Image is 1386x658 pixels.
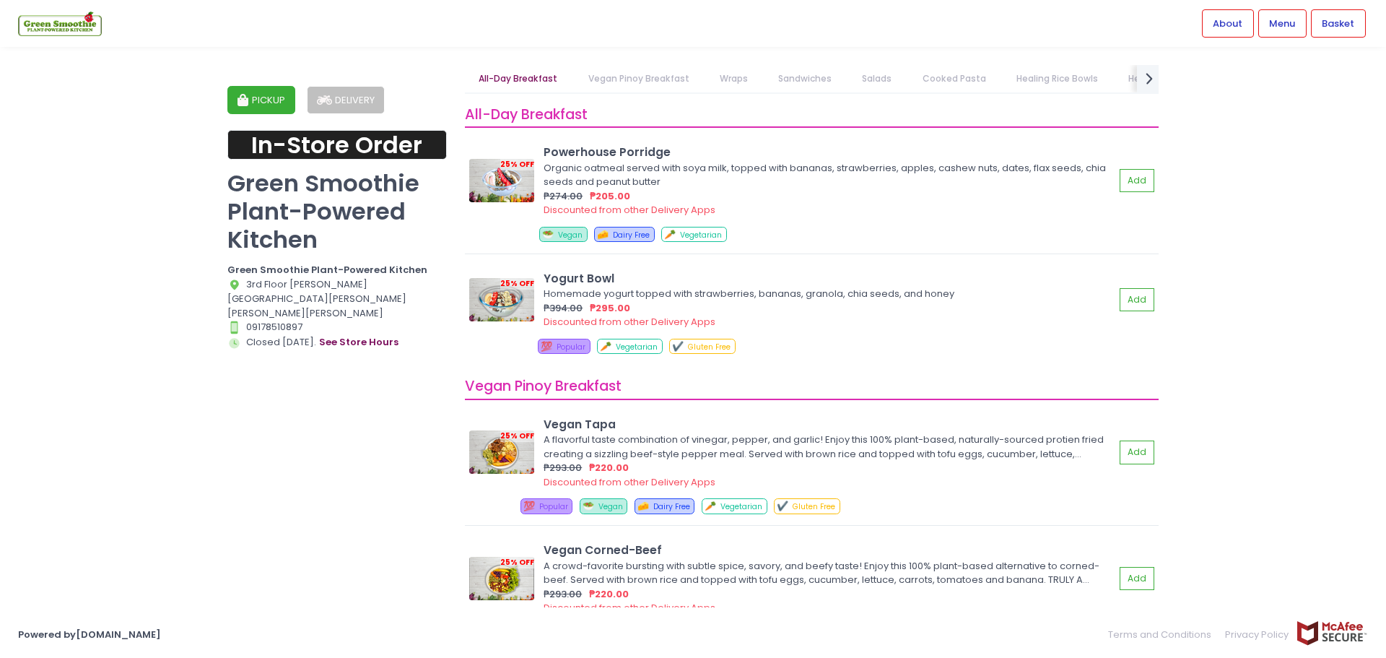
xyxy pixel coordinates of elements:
a: Cooked Pasta [908,65,1000,92]
div: Vegan Tapa [544,416,1115,433]
span: 🥕 [664,228,676,241]
span: Dairy Free [653,501,690,512]
a: Privacy Policy [1219,620,1296,649]
span: 💯 [541,339,552,353]
div: 25 % OFF [500,278,534,290]
span: Menu [1269,17,1295,31]
span: Vegan [558,230,583,241]
img: logo [18,11,102,36]
button: see store hours [318,334,399,350]
span: 🥗 [542,228,554,241]
div: Discounted from other Delivery Apps [544,315,1115,329]
span: Gluten Free [688,342,731,352]
div: In-Store Order [227,130,447,160]
span: ₱205.00 [590,189,630,203]
a: About [1202,9,1254,37]
span: Popular [557,342,585,352]
span: Vegan Pinoy Breakfast [465,376,622,396]
span: About [1213,17,1242,31]
a: All-Day Breakfast [465,65,572,92]
span: 🥕 [705,499,716,513]
a: Menu [1258,9,1307,37]
a: Healing Rice Bowls [1002,65,1112,92]
div: Yogurt Bowl [544,270,1115,287]
button: Add [1120,169,1154,193]
img: Powerhouse Porridge [469,159,534,202]
div: Closed [DATE]. [227,334,447,350]
span: Gluten Free [793,501,835,512]
del: ₱293.00 [544,461,582,475]
div: 3rd Floor [PERSON_NAME][GEOGRAPHIC_DATA][PERSON_NAME][PERSON_NAME][PERSON_NAME] [227,277,447,320]
img: Vegan Tapa [469,430,534,474]
button: Add [1120,288,1154,312]
button: Add [1120,441,1154,464]
div: Organic oatmeal served with soya milk, topped with bananas, strawberries, apples, cashew nuts, da... [544,161,1110,189]
button: DELIVERY [307,86,385,113]
div: 25 % OFF [500,430,534,442]
a: Vegan Pinoy Breakfast [574,65,703,92]
img: Vegan Corned-Beef [469,557,534,600]
span: Vegetarian [720,501,762,512]
span: ✔️ [672,339,684,353]
a: Powered by[DOMAIN_NAME] [18,628,161,641]
img: mcafee-secure [1296,620,1368,646]
a: Terms and Conditions [1108,620,1219,649]
a: Sandwiches [764,65,846,92]
div: Vegan Corned-Beef [544,542,1115,558]
span: Popular [539,501,568,512]
span: 💯 [523,499,535,513]
div: Powerhouse Porridge [544,144,1115,160]
div: 25 % OFF [500,557,534,568]
del: ₱394.00 [544,301,583,315]
span: Vegan [598,501,623,512]
b: Green Smoothie Plant-Powered Kitchen [227,263,427,277]
del: ₱274.00 [544,189,583,203]
span: Dairy Free [613,230,650,241]
a: Salads [848,65,906,92]
span: 🧀 [637,499,649,513]
button: PICKUP [227,86,295,113]
div: 09178510897 [227,320,447,334]
div: A flavorful taste combination of vinegar, pepper, and garlic! Enjoy this 100% plant-based, natura... [544,433,1110,461]
div: Homemade yogurt topped with strawberries, bananas, granola, chia seeds, and honey [544,287,1110,301]
div: Discounted from other Delivery Apps [544,203,1115,217]
span: Basket [1322,17,1354,31]
span: ✔️ [777,499,788,513]
span: 🥕 [600,339,611,353]
div: 25 % OFF [500,159,534,170]
span: All-Day Breakfast [465,105,588,124]
span: Vegetarian [680,230,722,241]
span: 🧀 [597,228,609,241]
span: Vegetarian [616,342,658,352]
div: Discounted from other Delivery Apps [544,601,1115,615]
span: ₱220.00 [589,587,629,601]
del: ₱293.00 [544,587,582,601]
a: Wraps [705,65,762,92]
span: ₱295.00 [590,301,630,315]
div: A crowd-favorite bursting with subtle spice, savory, and beefy taste! Enjoy this 100% plant-based... [544,559,1110,587]
span: 🥗 [583,499,594,513]
span: ₱220.00 [589,461,629,475]
div: Discounted from other Delivery Apps [544,475,1115,490]
button: Add [1120,567,1154,591]
a: Healthy - Vegan [1115,65,1216,92]
p: Green Smoothie Plant-Powered Kitchen [227,169,447,254]
img: Yogurt Bowl [469,278,534,321]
